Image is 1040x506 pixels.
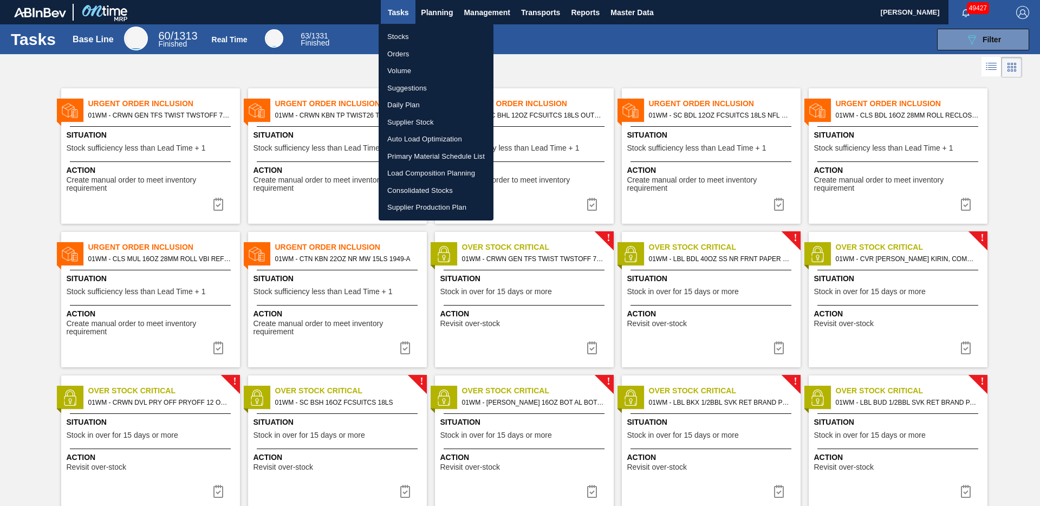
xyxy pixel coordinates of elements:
a: Auto Load Optimization [379,131,493,148]
a: Orders [379,46,493,63]
a: Daily Plan [379,96,493,114]
a: Supplier Production Plan [379,199,493,216]
a: Primary Material Schedule List [379,148,493,165]
a: Volume [379,62,493,80]
a: Load Composition Planning [379,165,493,182]
a: Supplier Stock [379,114,493,131]
a: Suggestions [379,80,493,97]
a: Stocks [379,28,493,46]
a: Consolidated Stocks [379,182,493,199]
